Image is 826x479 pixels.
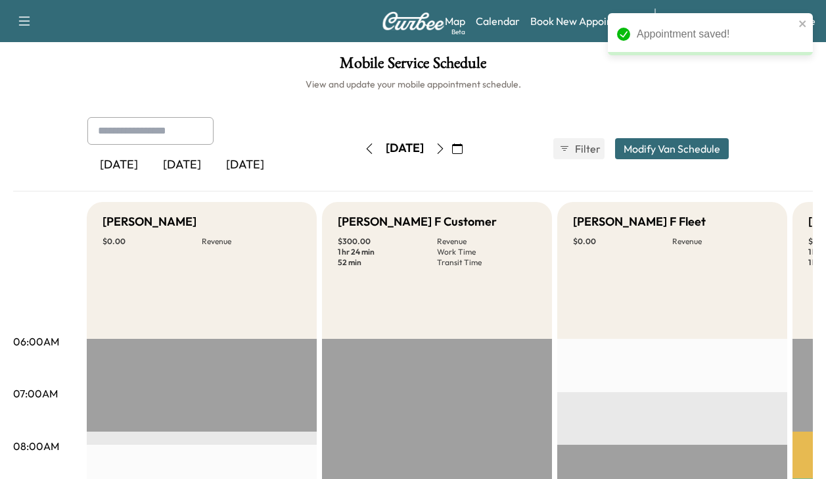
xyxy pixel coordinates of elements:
div: [DATE] [87,150,150,180]
span: Filter [575,141,599,157]
div: [DATE] [150,150,214,180]
a: Book New Appointment [530,13,641,29]
h5: [PERSON_NAME] F Customer [338,213,497,231]
div: Appointment saved! [637,26,794,42]
p: Work Time [437,247,536,257]
a: Calendar [476,13,520,29]
div: [DATE] [214,150,277,180]
button: Modify Van Schedule [615,138,729,159]
p: Revenue [437,236,536,247]
h5: [PERSON_NAME] [103,213,196,231]
h1: Mobile Service Schedule [13,55,813,78]
h5: [PERSON_NAME] F Fleet [573,213,706,231]
a: MapBeta [445,13,465,29]
div: Beta [451,27,465,37]
p: 1 hr 24 min [338,247,437,257]
p: 06:00AM [13,334,59,349]
img: Curbee Logo [382,12,445,30]
button: close [798,18,808,29]
p: Transit Time [437,257,536,268]
p: 07:00AM [13,386,58,401]
p: Revenue [202,236,301,247]
div: [DATE] [386,140,424,157]
p: $ 300.00 [338,236,437,247]
p: Revenue [672,236,771,247]
p: $ 0.00 [573,236,672,247]
p: 08:00AM [13,438,59,454]
h6: View and update your mobile appointment schedule. [13,78,813,91]
p: $ 0.00 [103,236,202,247]
button: Filter [553,138,605,159]
p: 52 min [338,257,437,268]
